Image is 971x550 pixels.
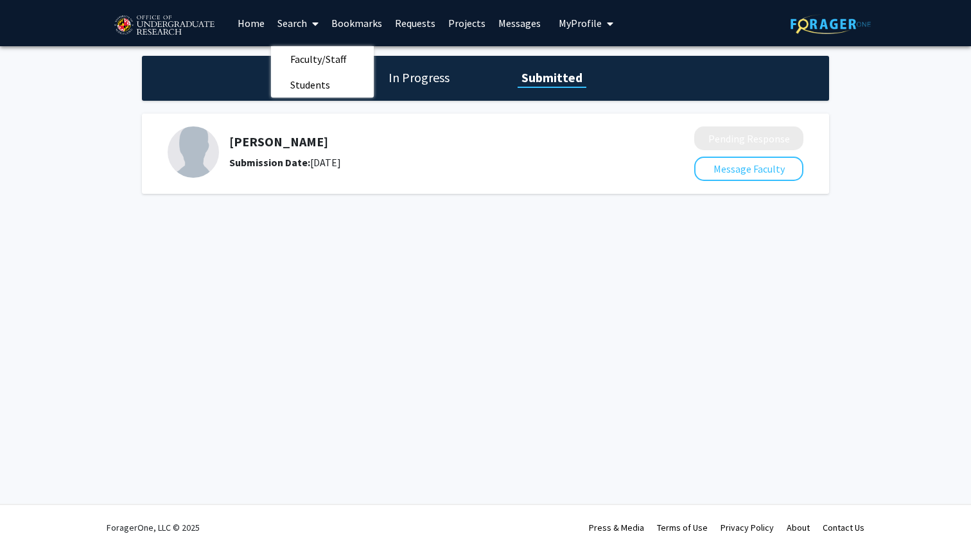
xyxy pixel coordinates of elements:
[168,126,219,178] img: Profile Picture
[271,49,374,69] a: Faculty/Staff
[589,522,644,533] a: Press & Media
[271,1,325,46] a: Search
[791,14,871,34] img: ForagerOne Logo
[229,134,626,150] h5: [PERSON_NAME]
[823,522,864,533] a: Contact Us
[389,1,442,46] a: Requests
[694,162,803,175] a: Message Faculty
[492,1,547,46] a: Messages
[787,522,810,533] a: About
[107,505,200,550] div: ForagerOne, LLC © 2025
[271,72,349,98] span: Students
[721,522,774,533] a: Privacy Policy
[559,17,602,30] span: My Profile
[657,522,708,533] a: Terms of Use
[442,1,492,46] a: Projects
[271,75,374,94] a: Students
[325,1,389,46] a: Bookmarks
[694,126,803,150] button: Pending Response
[229,155,626,170] div: [DATE]
[385,69,453,87] h1: In Progress
[518,69,586,87] h1: Submitted
[271,46,365,72] span: Faculty/Staff
[231,1,271,46] a: Home
[10,492,55,540] iframe: Chat
[694,157,803,181] button: Message Faculty
[229,156,310,169] b: Submission Date:
[110,10,218,42] img: University of Maryland Logo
